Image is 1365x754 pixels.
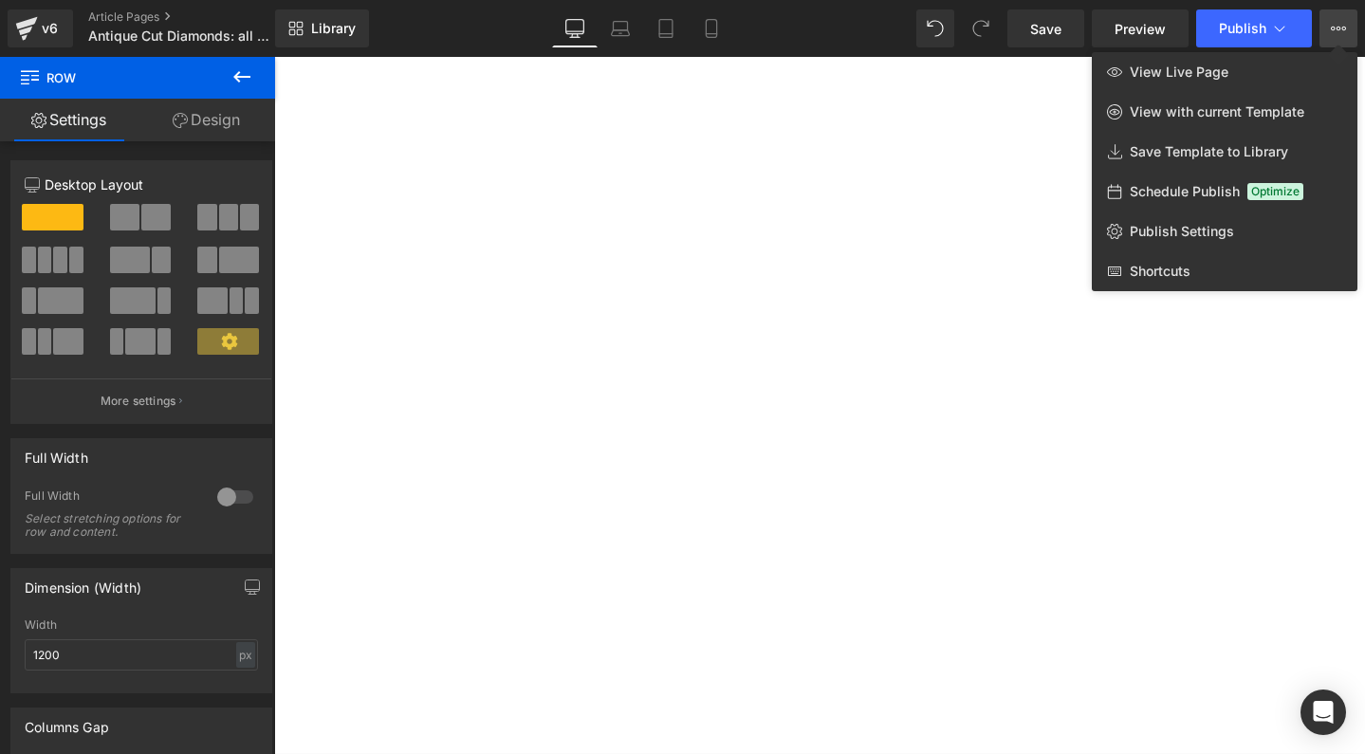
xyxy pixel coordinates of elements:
p: Desktop Layout [25,175,258,194]
button: Publish [1196,9,1312,47]
span: View with current Template [1130,103,1304,120]
div: Dimension (Width) [25,569,141,596]
span: Optimize [1247,183,1303,200]
button: Undo [916,9,954,47]
div: Columns Gap [25,708,109,735]
a: Mobile [689,9,734,47]
div: Full Width [25,439,88,466]
div: Open Intercom Messenger [1300,690,1346,735]
span: Shortcuts [1130,263,1190,280]
button: Redo [962,9,1000,47]
input: auto [25,639,258,671]
a: v6 [8,9,73,47]
a: Tablet [643,9,689,47]
div: Width [25,618,258,632]
a: New Library [275,9,369,47]
a: Laptop [598,9,643,47]
div: v6 [38,16,62,41]
span: Publish Settings [1130,223,1234,240]
span: Antique Cut Diamonds: all you need to know [88,28,270,44]
button: View Live PageView with current TemplateSave Template to LibrarySchedule PublishOptimizePublish S... [1319,9,1357,47]
span: Publish [1219,21,1266,36]
a: Desktop [552,9,598,47]
span: View Live Page [1130,64,1228,81]
div: Full Width [25,488,198,508]
div: px [236,642,255,668]
a: Design [138,99,275,141]
p: More settings [101,393,176,410]
span: Preview [1115,19,1166,39]
span: Schedule Publish [1130,183,1240,200]
a: Article Pages [88,9,306,25]
button: More settings [11,378,271,423]
a: Preview [1092,9,1189,47]
span: Library [311,20,356,37]
span: Save Template to Library [1130,143,1288,160]
span: Row [19,57,209,99]
div: Select stretching options for row and content. [25,512,195,539]
span: Save [1030,19,1061,39]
